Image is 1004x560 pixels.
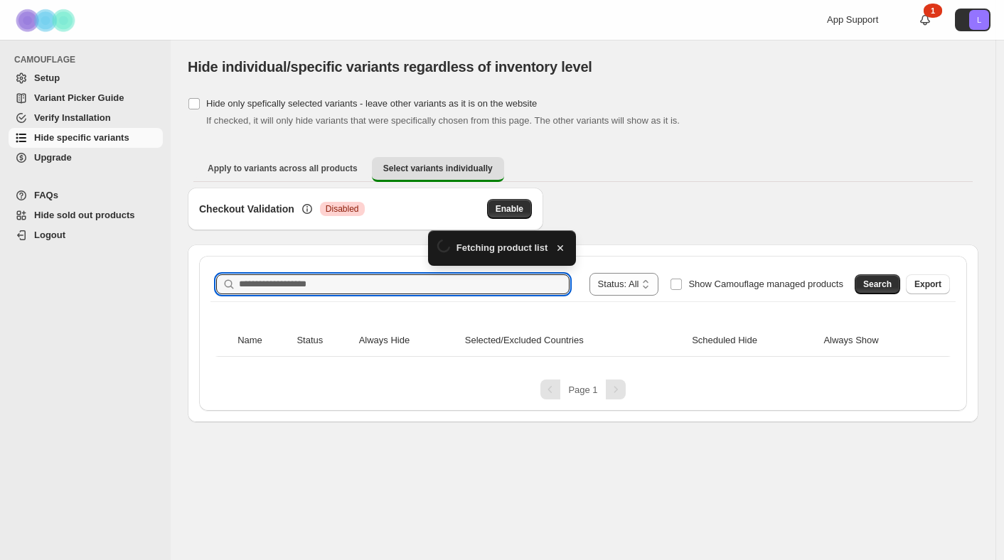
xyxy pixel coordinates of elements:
th: Always Show [819,325,932,357]
span: Hide specific variants [34,132,129,143]
text: L [977,16,981,24]
span: Avatar with initials L [969,10,989,30]
span: FAQs [34,190,58,200]
span: App Support [827,14,878,25]
div: Select variants individually [188,188,978,422]
span: Hide only spefically selected variants - leave other variants as it is on the website [206,98,537,109]
nav: Pagination [210,379,956,399]
th: Name [233,325,292,357]
button: Avatar with initials L [955,9,990,31]
a: Setup [9,68,163,88]
span: Apply to variants across all products [208,163,358,174]
button: Enable [487,199,532,219]
a: FAQs [9,185,163,205]
button: Select variants individually [372,157,504,182]
span: Search [863,279,892,290]
span: If checked, it will only hide variants that were specifically chosen from this page. The other va... [206,115,680,126]
button: Search [855,274,900,294]
span: Select variants individually [383,163,493,174]
span: Fetching product list [456,241,548,255]
a: Hide sold out products [9,205,163,225]
span: Enable [496,203,523,215]
div: 1 [924,4,942,18]
span: Logout [34,230,65,240]
th: Scheduled Hide [688,325,819,357]
a: Upgrade [9,148,163,168]
span: Page 1 [568,384,597,395]
a: 1 [918,13,932,27]
button: Export [906,274,950,294]
span: Export [914,279,941,290]
span: CAMOUFLAGE [14,54,164,65]
img: Camouflage [11,1,82,40]
span: Variant Picker Guide [34,92,124,103]
h3: Checkout Validation [199,202,294,216]
span: Hide individual/specific variants regardless of inventory level [188,59,592,75]
a: Variant Picker Guide [9,88,163,108]
th: Status [292,325,354,357]
span: Hide sold out products [34,210,135,220]
th: Always Hide [355,325,461,357]
span: Disabled [326,203,359,215]
th: Selected/Excluded Countries [461,325,688,357]
span: Show Camouflage managed products [688,279,843,289]
button: Apply to variants across all products [196,157,369,180]
a: Logout [9,225,163,245]
span: Setup [34,72,60,83]
span: Verify Installation [34,112,111,123]
a: Verify Installation [9,108,163,128]
a: Hide specific variants [9,128,163,148]
span: Upgrade [34,152,72,163]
